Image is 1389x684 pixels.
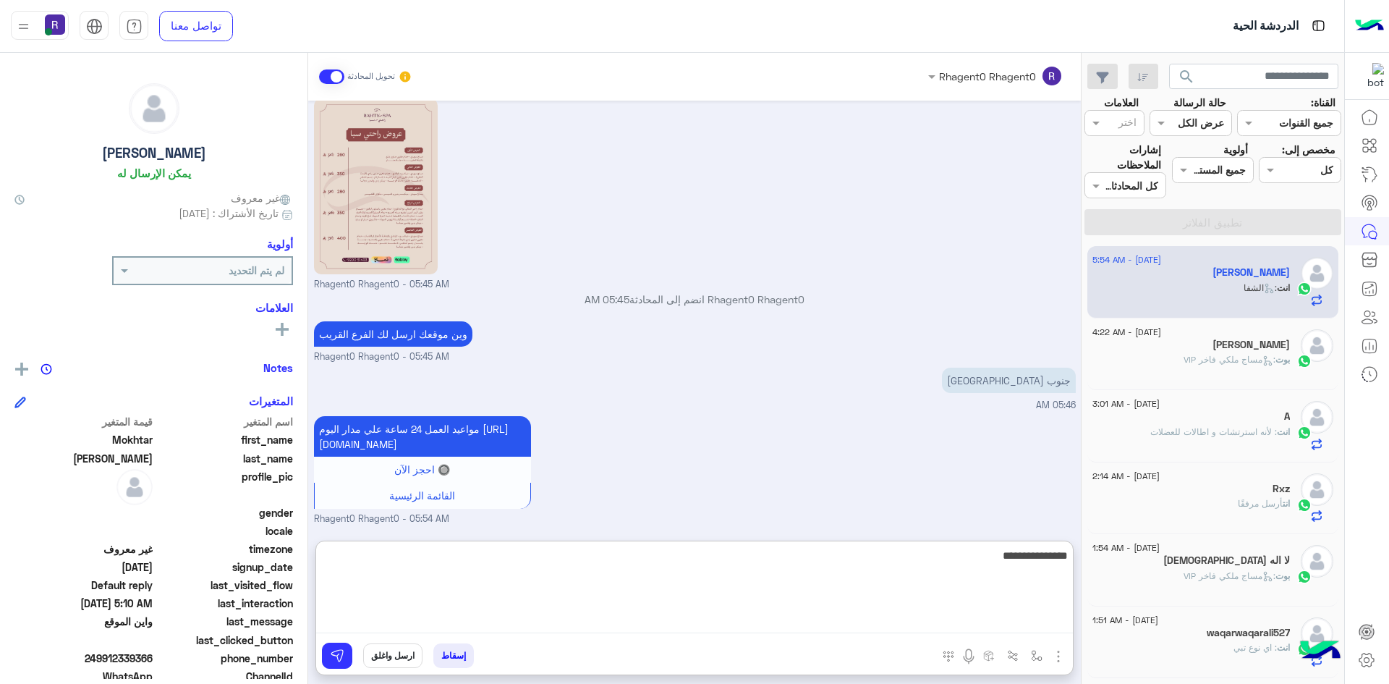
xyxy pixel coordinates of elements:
[394,463,450,476] span: 🔘 احجز الآن
[585,293,629,305] span: 05:45 AM
[1358,63,1384,89] img: 322853014244696
[1297,570,1312,584] img: WhatsApp
[156,451,294,466] span: last_name
[14,523,153,539] span: null
[263,361,293,374] h6: Notes
[14,505,153,520] span: null
[363,643,422,668] button: ارسل واغلق
[15,363,28,376] img: add
[433,643,474,668] button: إسقاط
[1301,617,1333,650] img: defaultAdmin.png
[1092,397,1160,410] span: [DATE] - 3:01 AM
[1297,426,1312,440] img: WhatsApp
[1092,470,1160,483] span: [DATE] - 2:14 AM
[1025,643,1049,667] button: select flow
[1297,282,1312,296] img: WhatsApp
[1273,483,1290,495] h5: Rxz
[1301,329,1333,362] img: defaultAdmin.png
[1301,401,1333,434] img: defaultAdmin.png
[14,301,293,314] h6: العلامات
[314,278,449,292] span: Rhagent0 Rhagent0 - 05:45 AM
[156,560,294,575] span: signup_date
[1277,282,1290,293] span: انت
[347,71,395,83] small: تحويل المحادثة
[1084,142,1161,173] label: إشارات الملاحظات
[14,17,33,35] img: profile
[1295,626,1346,677] img: hulul-logo.png
[1301,257,1333,290] img: defaultAdmin.png
[1275,354,1290,365] span: بوت
[1118,114,1139,133] div: اختر
[1173,95,1226,110] label: حالة الرسالة
[1309,17,1328,35] img: tab
[1282,142,1335,157] label: مخصص إلى:
[102,145,206,161] h5: [PERSON_NAME]
[1244,282,1277,293] span: : الشفا
[942,368,1076,393] p: 26/8/2025, 5:46 AM
[319,423,509,450] span: مواعيد العمل 24 ساعة علي مدار اليوم [URL][DOMAIN_NAME]
[1311,95,1335,110] label: القناة:
[267,237,293,250] h6: أولوية
[1233,642,1277,653] span: اي نوع تبي
[1184,354,1275,365] span: : مساج ملكي فاخر VIP
[389,489,455,502] span: القائمة الرئيسية
[1036,400,1076,410] span: 05:46 AM
[129,84,179,133] img: defaultAdmin.png
[86,18,103,35] img: tab
[1355,11,1384,41] img: Logo
[1297,498,1312,512] img: WhatsApp
[14,651,153,666] span: 249912339366
[1301,473,1333,506] img: defaultAdmin.png
[314,416,531,457] p: 26/8/2025, 5:54 AM
[156,578,294,593] span: last_visited_flow
[960,648,977,665] img: send voice note
[1104,95,1139,110] label: العلامات
[156,505,294,520] span: gender
[156,669,294,684] span: ChannelId
[14,541,153,557] span: غير معروف
[330,649,344,663] img: send message
[1084,209,1341,235] button: تطبيق الفلاتر
[14,560,153,575] span: 2025-08-26T02:10:27.478Z
[1001,643,1025,667] button: Trigger scenario
[156,541,294,557] span: timezone
[983,650,995,662] img: create order
[1031,650,1042,662] img: select flow
[314,512,449,526] span: Rhagent0 Rhagent0 - 05:54 AM
[1150,426,1277,437] span: لأنه استرتشات و اطالات للعضلات
[1178,68,1195,85] span: search
[156,432,294,447] span: first_name
[156,614,294,629] span: last_message
[156,414,294,429] span: اسم المتغير
[1212,266,1290,279] h5: Mokhtar Mahmoud
[1092,614,1158,627] span: [DATE] - 1:51 AM
[14,578,153,593] span: Default reply
[1050,648,1067,665] img: send attachment
[1092,253,1161,266] span: [DATE] - 5:54 AM
[314,98,438,274] img: 2KfZhNio2KfZgtin2KouanBn.jpg
[1283,498,1290,509] span: انت
[1092,326,1161,339] span: [DATE] - 4:22 AM
[943,651,954,662] img: make a call
[14,633,153,648] span: null
[119,11,148,41] a: tab
[977,643,1001,667] button: create order
[1092,541,1160,554] span: [DATE] - 1:54 AM
[14,414,153,429] span: قيمة المتغير
[14,614,153,629] span: واين الموقع
[314,321,472,347] p: 26/8/2025, 5:45 AM
[1233,17,1299,36] p: الدردشة الحية
[14,451,153,466] span: Mahmoud
[1169,64,1205,95] button: search
[1275,570,1290,581] span: بوت
[156,633,294,648] span: last_clicked_button
[14,596,153,611] span: 2025-08-26T02:10:54.769Z
[126,18,143,35] img: tab
[14,669,153,684] span: 2
[14,432,153,447] span: Mokhtar
[1007,650,1019,662] img: Trigger scenario
[1277,426,1290,437] span: انت
[314,350,449,364] span: Rhagent0 Rhagent0 - 05:45 AM
[117,166,191,180] h6: يمكن الإرسال له
[1284,410,1290,423] h5: A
